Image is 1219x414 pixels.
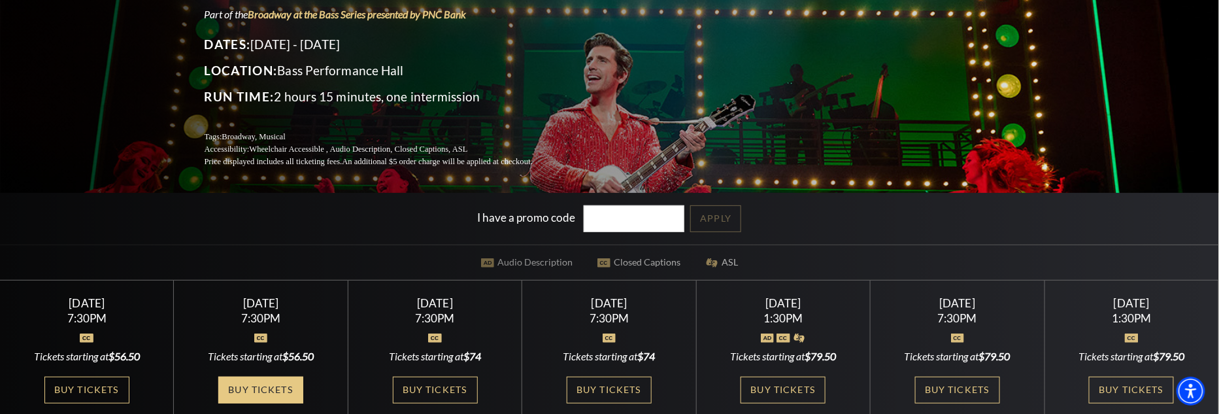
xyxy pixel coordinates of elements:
[282,350,314,362] span: $56.50
[463,350,481,362] span: $74
[1060,313,1203,324] div: 1:30PM
[205,7,564,22] p: Part of the
[16,296,158,310] div: [DATE]
[222,132,285,141] span: Broadway, Musical
[478,210,576,224] label: I have a promo code
[712,349,854,364] div: Tickets starting at
[205,37,251,52] span: Dates:
[886,296,1029,310] div: [DATE]
[364,313,507,324] div: 7:30PM
[567,377,652,404] a: Buy Tickets
[1060,296,1203,310] div: [DATE]
[205,89,275,104] span: Run Time:
[190,296,332,310] div: [DATE]
[205,143,564,156] p: Accessibility:
[538,313,680,324] div: 7:30PM
[915,377,1000,404] a: Buy Tickets
[886,313,1029,324] div: 7:30PM
[886,349,1029,364] div: Tickets starting at
[637,350,655,362] span: $74
[538,349,680,364] div: Tickets starting at
[1153,350,1184,362] span: $79.50
[205,60,564,81] p: Bass Performance Hall
[16,313,158,324] div: 7:30PM
[364,349,507,364] div: Tickets starting at
[741,377,826,404] a: Buy Tickets
[205,156,564,168] p: Price displayed includes all ticketing fees.
[190,349,332,364] div: Tickets starting at
[1060,349,1203,364] div: Tickets starting at
[712,296,854,310] div: [DATE]
[712,313,854,324] div: 1:30PM
[1177,377,1205,405] div: Accessibility Menu
[205,63,278,78] span: Location:
[342,157,532,166] span: An additional $5 order charge will be applied at checkout.
[249,145,467,154] span: Wheelchair Accessible , Audio Description, Closed Captions, ASL
[205,86,564,107] p: 2 hours 15 minutes, one intermission
[16,349,158,364] div: Tickets starting at
[205,34,564,55] p: [DATE] - [DATE]
[109,350,140,362] span: $56.50
[538,296,680,310] div: [DATE]
[190,313,332,324] div: 7:30PM
[218,377,303,404] a: Buy Tickets
[364,296,507,310] div: [DATE]
[205,131,564,143] p: Tags:
[805,350,836,362] span: $79.50
[979,350,1010,362] span: $79.50
[44,377,129,404] a: Buy Tickets
[1089,377,1174,404] a: Buy Tickets
[393,377,478,404] a: Buy Tickets
[248,8,467,20] a: Broadway at the Bass Series presented by PNC Bank - open in a new tab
